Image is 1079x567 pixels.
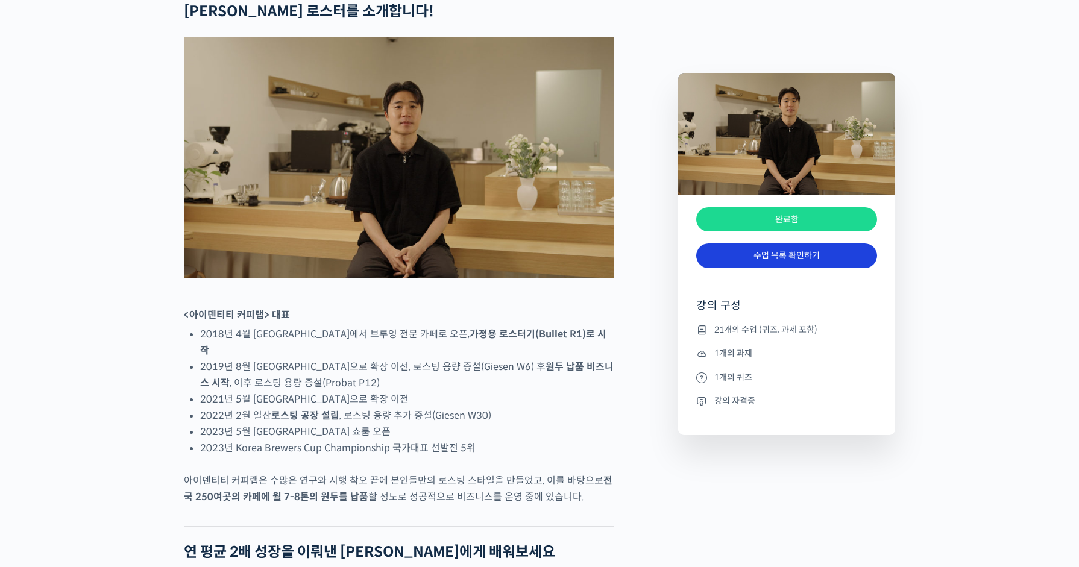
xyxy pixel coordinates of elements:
strong: <아이덴티티 커피랩> 대표 [184,309,290,321]
span: 홈 [38,400,45,410]
span: 대화 [110,401,125,410]
h2: 연 평균 2배 성장을 이뤄낸 [PERSON_NAME]에게 배워보세요 [184,544,614,561]
li: 1개의 퀴즈 [696,370,877,384]
div: 완료함 [696,207,877,232]
li: 2023년 5월 [GEOGRAPHIC_DATA] 쇼룸 오픈 [200,424,614,440]
li: 1개의 과제 [696,346,877,361]
a: 수업 목록 확인하기 [696,243,877,268]
li: 2019년 8월 [GEOGRAPHIC_DATA]으로 확장 이전, 로스팅 용량 증설(Giesen W6) 후 , 이후 로스팅 용량 증설(Probat P12) [200,359,614,391]
li: 2023년 Korea Brewers Cup Championship 국가대표 선발전 5위 [200,440,614,456]
h2: [PERSON_NAME] 로스터를 소개합니다! [184,3,614,20]
li: 2018년 4월 [GEOGRAPHIC_DATA]에서 브루잉 전문 카페로 오픈, [200,326,614,359]
strong: 로스팅 공장 설립 [271,409,339,422]
li: 2021년 5월 [GEOGRAPHIC_DATA]으로 확장 이전 [200,391,614,407]
a: 설정 [156,382,231,412]
p: 아이덴티티 커피랩은 수많은 연구와 시행 착오 끝에 본인들만의 로스팅 스타일을 만들었고, 이를 바탕으로 할 정도로 성공적으로 비즈니스를 운영 중에 있습니다. [184,472,614,505]
li: 2022년 2월 일산 , 로스팅 용량 추가 증설(Giesen W30) [200,407,614,424]
a: 홈 [4,382,80,412]
a: 대화 [80,382,156,412]
span: 설정 [186,400,201,410]
li: 21개의 수업 (퀴즈, 과제 포함) [696,322,877,337]
h4: 강의 구성 [696,298,877,322]
li: 강의 자격증 [696,393,877,408]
